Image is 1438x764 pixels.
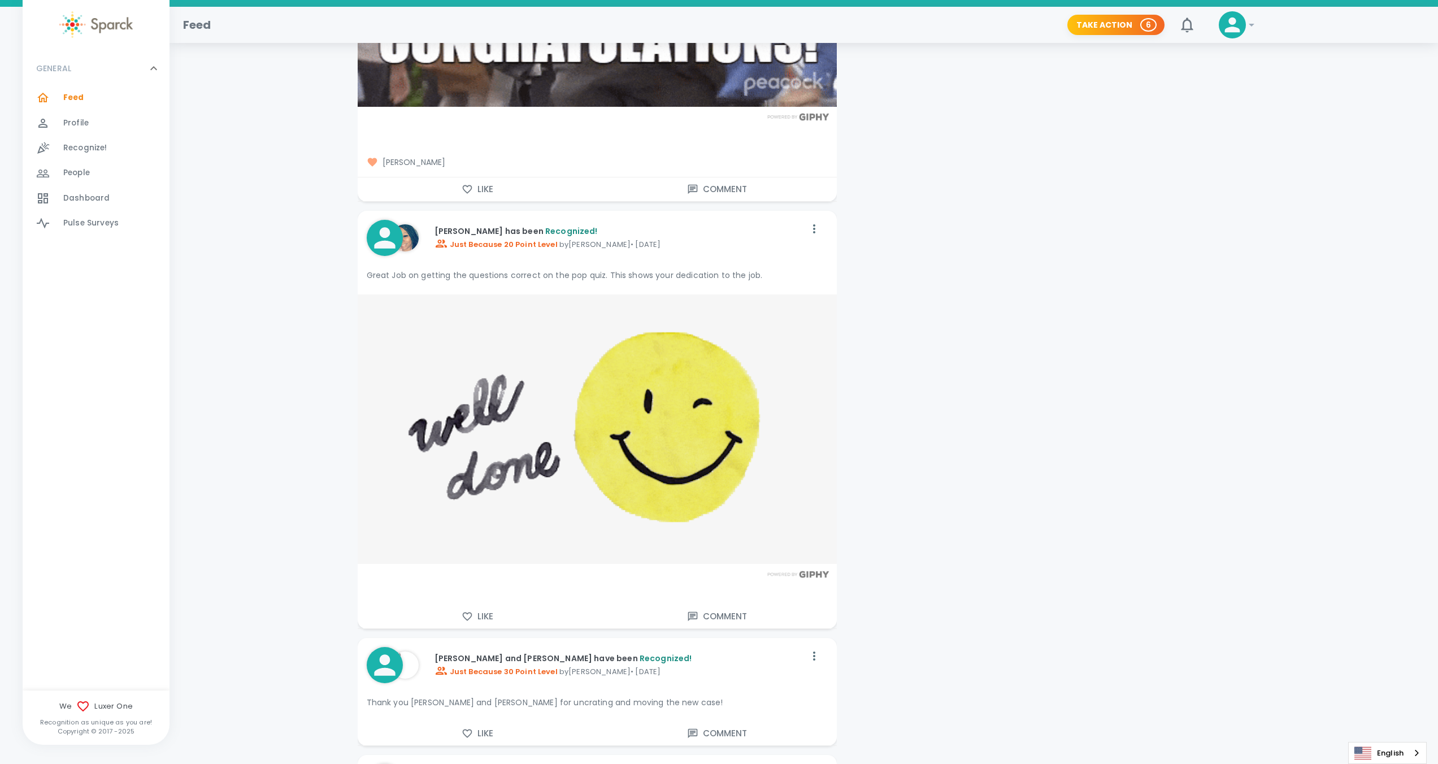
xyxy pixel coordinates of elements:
span: We Luxer One [23,700,170,713]
a: Feed [23,85,170,110]
p: Great Job on getting the questions correct on the pop quiz. This shows your dedication to the job. [367,270,828,281]
p: [PERSON_NAME] has been [435,225,805,237]
span: People [63,167,90,179]
div: GENERAL [23,51,170,85]
p: Copyright © 2017 - 2025 [23,727,170,736]
p: by [PERSON_NAME] • [DATE] [435,237,805,250]
img: Sparck logo [59,11,133,38]
span: Just Because 30 Point Level [435,666,558,677]
h1: Feed [183,16,211,34]
p: Recognition as unique as you are! [23,718,170,727]
div: Language [1348,742,1427,764]
a: English [1349,743,1426,763]
button: Like [358,177,597,201]
p: by [PERSON_NAME] • [DATE] [435,664,805,678]
a: Dashboard [23,186,170,211]
span: Pulse Surveys [63,218,119,229]
button: Comment [597,605,837,628]
aside: Language selected: English [1348,742,1427,764]
span: Feed [63,92,84,103]
a: People [23,160,170,185]
img: Powered by GIPHY [764,571,832,578]
a: Pulse Surveys [23,211,170,236]
span: Recognize! [63,142,107,154]
button: Like [358,605,597,628]
img: Powered by GIPHY [764,113,832,120]
a: Sparck logo [23,11,170,38]
button: Like [358,722,597,745]
div: GENERAL [23,85,170,240]
span: [PERSON_NAME] [367,157,828,168]
button: Take Action 6 [1067,15,1165,36]
span: Profile [63,118,89,129]
span: Just Because 20 Point Level [435,239,558,250]
p: Thank you [PERSON_NAME] and [PERSON_NAME] for uncrating and moving the new case! [367,697,828,708]
button: Comment [597,722,837,745]
button: Comment [597,177,837,201]
p: GENERAL [36,63,71,74]
img: Picture of Ashley Blakely [392,224,419,251]
a: Profile [23,111,170,136]
span: Dashboard [63,193,110,204]
p: 6 [1146,19,1151,31]
a: Recognize! [23,136,170,160]
img: Picture of Matthew Newcomer [392,652,419,679]
span: Recognized! [545,225,598,237]
p: [PERSON_NAME] and [PERSON_NAME] have been [435,653,805,664]
span: Recognized! [640,653,692,664]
